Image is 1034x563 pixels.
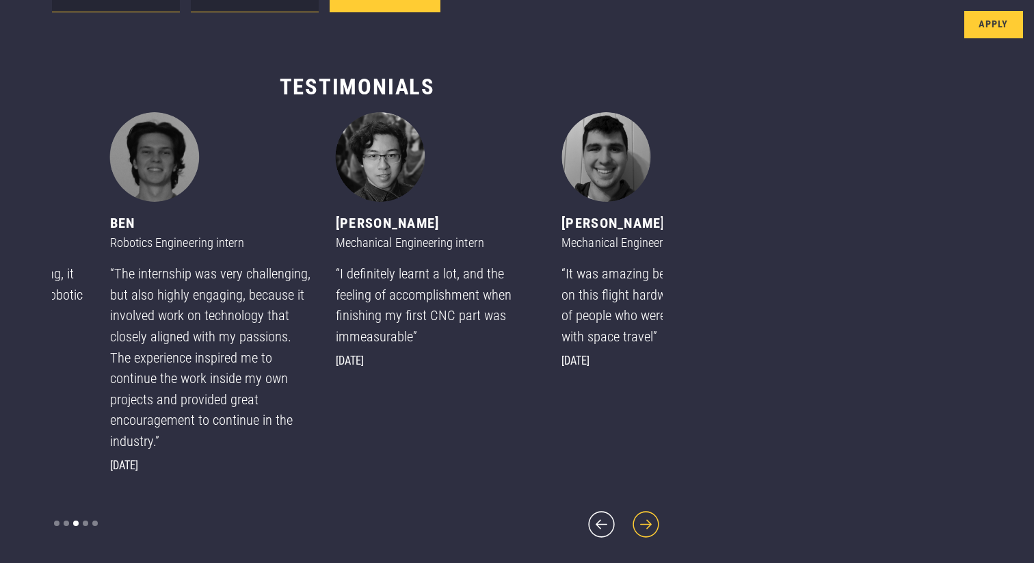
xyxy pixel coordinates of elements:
div: [DATE] [110,458,314,474]
h3: Testimonials [52,73,663,101]
div: “It was amazing being able to work on this flight hardware with a team of people who were also fa... [561,263,765,347]
div: [DATE] [561,353,765,369]
div: “I definitely learnt a lot, and the feeling of accomplishment when finishing my first CNC part wa... [336,263,540,347]
div: Show slide 4 of 5 [83,521,88,526]
div: 4 of 5 [336,112,540,369]
div: Show slide 5 of 5 [92,521,98,526]
img: Jay - Mechanical Engineering intern [336,112,425,201]
div: [PERSON_NAME] [561,213,765,234]
div: Show slide 1 of 5 [54,521,59,526]
div: Ben [110,213,314,234]
div: previous slide [585,508,618,541]
img: Phillip - Mechanical Engineering intern [561,112,650,201]
div: Show slide 2 of 5 [64,521,69,526]
div: Mechanical Engineering intern [336,233,540,252]
div: “The internship was very challenging, but also highly engaging, because it involved work on techn... [110,263,314,451]
div: Show slide 3 of 5 [73,521,79,526]
div: 5 of 5 [561,112,765,369]
div: carousel [52,112,663,540]
div: next slide [629,508,663,541]
a: Apply [964,11,1023,38]
div: Mechanical Engineering intern [561,233,765,252]
div: 3 of 5 [110,112,314,474]
img: Ben - Robotics Engineering intern [110,112,199,201]
div: [PERSON_NAME] [336,213,540,234]
div: [DATE] [336,353,540,369]
div: Robotics Engineering intern [110,233,314,252]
